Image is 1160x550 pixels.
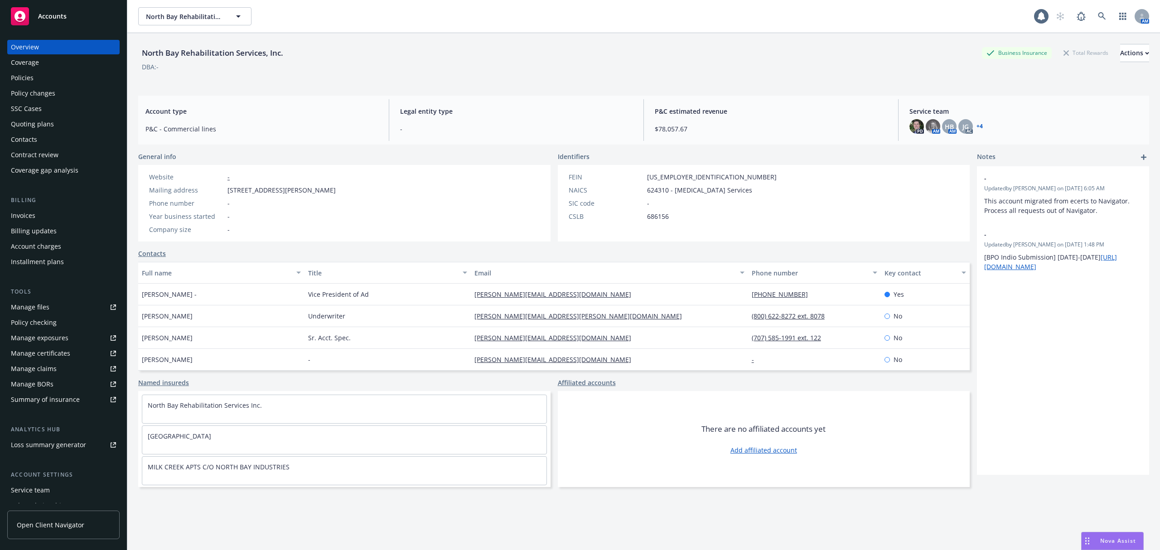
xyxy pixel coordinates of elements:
a: Report a Bug [1072,7,1090,25]
div: Policy checking [11,315,57,330]
span: [PERSON_NAME] [142,333,193,343]
div: Manage exposures [11,331,68,345]
button: Email [471,262,748,284]
button: Title [304,262,471,284]
span: Legal entity type [400,106,633,116]
span: Manage exposures [7,331,120,345]
span: JG [962,122,969,131]
span: P&C - Commercial lines [145,124,378,134]
span: No [894,333,902,343]
a: Quoting plans [7,117,120,131]
div: Business Insurance [982,47,1052,58]
div: North Bay Rehabilitation Services, Inc. [138,47,287,59]
button: Phone number [748,262,881,284]
span: Updated by [PERSON_NAME] on [DATE] 1:48 PM [984,241,1142,249]
span: Sr. Acct. Spec. [308,333,351,343]
a: [PERSON_NAME][EMAIL_ADDRESS][DOMAIN_NAME] [474,355,638,364]
span: This account migrated from ecerts to Navigator. Process all requests out of Navigator. [984,197,1131,215]
div: Invoices [11,208,35,223]
div: Website [149,172,224,182]
div: Summary of insurance [11,392,80,407]
a: Invoices [7,208,120,223]
div: Quoting plans [11,117,54,131]
a: +4 [976,124,983,129]
a: Search [1093,7,1111,25]
div: Key contact [884,268,956,278]
span: - [647,198,649,208]
div: Company size [149,225,224,234]
a: Loss summary generator [7,438,120,452]
span: - [308,355,310,364]
span: - [984,230,1118,239]
div: Overview [11,40,39,54]
span: $78,057.67 [655,124,887,134]
span: Service team [909,106,1142,116]
a: Billing updates [7,224,120,238]
a: [PERSON_NAME][EMAIL_ADDRESS][DOMAIN_NAME] [474,290,638,299]
img: photo [909,119,924,134]
div: Service team [11,483,50,497]
div: -Updatedby [PERSON_NAME] on [DATE] 6:05 AMThis account migrated from ecerts to Navigator. Process... [977,166,1149,222]
div: Total Rewards [1059,47,1113,58]
button: North Bay Rehabilitation Services, Inc. [138,7,251,25]
a: Start snowing [1051,7,1069,25]
span: HB [945,122,954,131]
a: Manage claims [7,362,120,376]
a: North Bay Rehabilitation Services Inc. [148,401,262,410]
a: Coverage gap analysis [7,163,120,178]
div: Loss summary generator [11,438,86,452]
div: Account charges [11,239,61,254]
div: Title [308,268,457,278]
a: - [752,355,761,364]
span: North Bay Rehabilitation Services, Inc. [146,12,224,21]
a: (707) 585-1991 ext. 122 [752,333,828,342]
a: Manage BORs [7,377,120,391]
a: Contract review [7,148,120,162]
p: [BPO Indio Submission] [DATE]-[DATE] [984,252,1142,271]
span: Accounts [38,13,67,20]
div: Mailing address [149,185,224,195]
div: Coverage [11,55,39,70]
a: Switch app [1114,7,1132,25]
a: [PHONE_NUMBER] [752,290,815,299]
span: - [400,124,633,134]
a: Installment plans [7,255,120,269]
span: - [984,174,1118,183]
div: Phone number [752,268,868,278]
div: Manage claims [11,362,57,376]
span: 624310 - [MEDICAL_DATA] Services [647,185,752,195]
a: Policy changes [7,86,120,101]
span: - [227,212,230,221]
a: SSC Cases [7,101,120,116]
span: [PERSON_NAME] - [142,289,197,299]
span: No [894,355,902,364]
a: Accounts [7,4,120,29]
div: Policies [11,71,34,85]
div: Manage BORs [11,377,53,391]
a: Manage certificates [7,346,120,361]
div: Billing updates [11,224,57,238]
a: Coverage [7,55,120,70]
span: There are no affiliated accounts yet [701,424,826,434]
a: MILK CREEK APTS C/O NORTH BAY INDUSTRIES [148,463,290,471]
span: Nova Assist [1100,537,1136,545]
div: NAICS [569,185,643,195]
button: Nova Assist [1081,532,1144,550]
span: General info [138,152,176,161]
a: Summary of insurance [7,392,120,407]
button: Full name [138,262,304,284]
div: FEIN [569,172,643,182]
div: Phone number [149,198,224,208]
div: Year business started [149,212,224,221]
span: [PERSON_NAME] [142,311,193,321]
div: Manage certificates [11,346,70,361]
a: (800) 622-8272 ext. 8078 [752,312,832,320]
a: - [227,173,230,181]
span: Yes [894,289,904,299]
div: Email [474,268,735,278]
a: Affiliated accounts [558,378,616,387]
span: Account type [145,106,378,116]
div: Billing [7,196,120,205]
a: Service team [7,483,120,497]
button: Actions [1120,44,1149,62]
